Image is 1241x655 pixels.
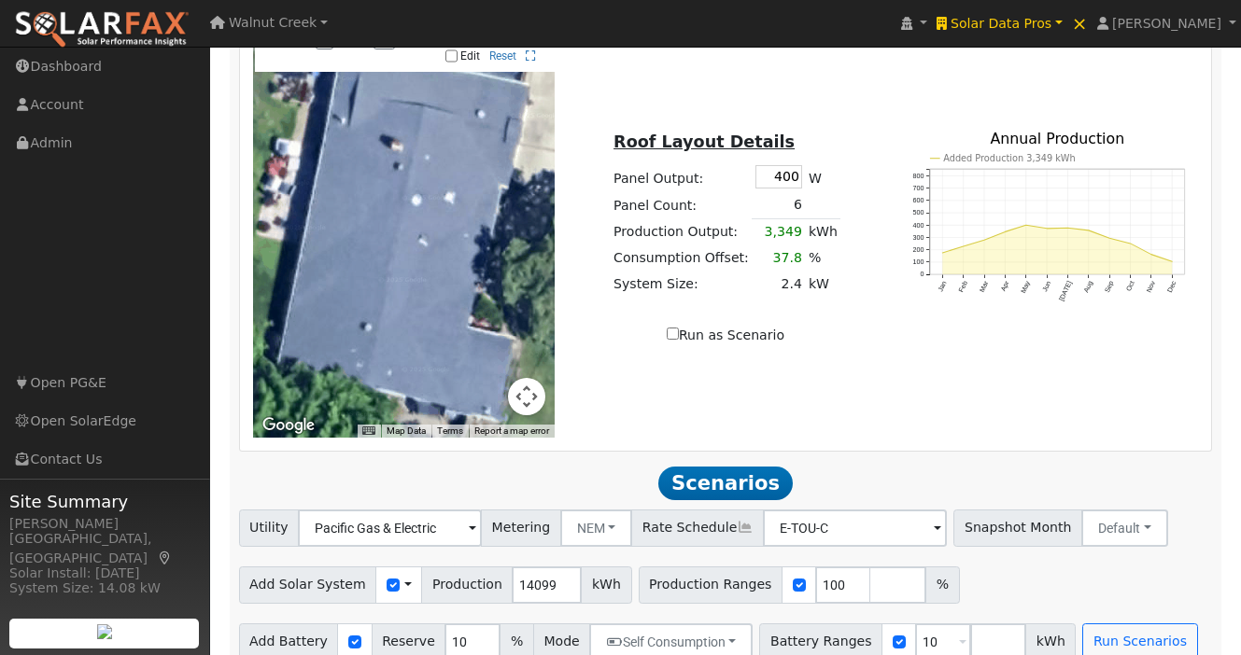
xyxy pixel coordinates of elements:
img: SolarFax [14,10,190,49]
button: Map camera controls [508,378,545,415]
circle: onclick="" [1024,224,1027,227]
a: Open this area in Google Maps (opens a new window) [258,413,319,438]
button: NEM [560,509,633,547]
div: [PERSON_NAME] [9,514,200,534]
span: Metering [481,509,561,547]
text: [DATE] [1058,280,1074,302]
span: Scenarios [658,467,792,500]
text: Mar [979,280,991,294]
circle: onclick="" [1171,260,1174,263]
text: Feb [957,280,968,294]
text: Jun [1041,280,1052,293]
a: Full Screen [526,49,536,63]
circle: onclick="" [983,239,986,242]
input: Select a Utility [298,509,482,547]
span: Production [421,566,513,604]
circle: onclick="" [1046,227,1049,230]
text: Added Production 3,349 kWh [943,153,1076,163]
span: Walnut Creek [229,15,317,30]
span: Solar Data Pros [951,16,1051,31]
td: 2.4 [752,272,805,298]
td: 6 [752,192,805,219]
input: Run as Scenario [667,327,679,340]
text: 400 [912,222,924,230]
text: Sep [1104,280,1116,294]
label: Edit [460,49,480,63]
span: % [925,566,959,604]
td: kW [805,272,840,298]
div: Solar Install: [DATE] [9,564,200,583]
td: Consumption Offset: [611,245,753,272]
a: Report a map error [474,425,549,436]
a: Terms [437,425,463,436]
a: Reset [489,49,516,63]
span: kWh [581,566,631,604]
u: Roof Layout Details [613,132,795,151]
td: 3,349 [752,218,805,245]
td: System Size: [611,272,753,298]
text: 0 [920,272,924,279]
span: Rate Schedule [631,509,764,547]
text: Dec [1166,280,1178,294]
span: [PERSON_NAME] [1112,16,1221,31]
td: Production Output: [611,218,753,245]
circle: onclick="" [1108,237,1111,240]
span: Site Summary [9,489,200,514]
input: Select a Rate Schedule [763,509,947,547]
td: W [805,161,840,191]
circle: onclick="" [962,245,965,248]
text: May [1020,280,1032,295]
td: Panel Count: [611,192,753,219]
td: kWh [805,218,840,245]
span: Add Solar System [239,566,377,604]
text: 300 [912,234,924,242]
text: 500 [912,209,924,216]
button: Keyboard shortcuts [362,425,375,438]
div: System Size: 14.08 kW [9,578,200,598]
text: Oct [1125,280,1136,293]
text: 600 [912,197,924,204]
circle: onclick="" [941,252,944,255]
circle: onclick="" [1150,253,1153,256]
button: Default [1081,509,1168,547]
text: Apr [1000,280,1011,293]
text: Nov [1146,280,1158,294]
span: Snapshot Month [953,509,1082,547]
span: Production Ranges [639,566,783,604]
circle: onclick="" [1088,229,1091,231]
text: Jan [937,280,948,293]
button: Map Data [387,425,426,438]
td: % [805,245,840,272]
span: Utility [239,509,300,547]
text: 700 [912,185,924,192]
a: Map [157,550,174,565]
span: × [1072,12,1088,35]
img: Google [258,413,319,438]
text: 200 [912,246,924,254]
td: Panel Output: [611,161,753,191]
circle: onclick="" [1129,243,1132,245]
text: Aug [1083,280,1095,294]
div: [GEOGRAPHIC_DATA], [GEOGRAPHIC_DATA] [9,529,200,568]
circle: onclick="" [1004,230,1007,233]
text: Annual Production [990,130,1124,147]
text: 100 [912,258,924,266]
img: retrieve [97,624,112,639]
label: Run as Scenario [667,326,784,345]
td: 37.8 [752,245,805,272]
text: 800 [912,173,924,180]
circle: onclick="" [1066,227,1069,230]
